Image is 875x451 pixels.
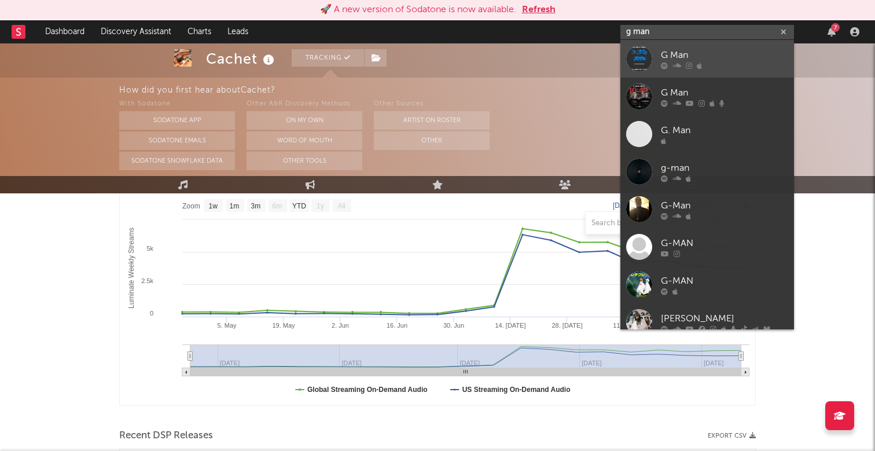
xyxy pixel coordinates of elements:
text: 2. Jun [332,322,349,329]
text: 28. [DATE] [552,322,583,329]
div: g-man [661,161,788,175]
text: 5k [146,245,153,252]
div: G-MAN [661,236,788,250]
text: 1y [317,202,324,210]
button: Sodatone App [119,111,235,130]
a: [PERSON_NAME] [620,303,794,341]
button: Sodatone Emails [119,131,235,150]
text: YTD [292,202,306,210]
span: Recent DSP Releases [119,429,213,443]
a: Charts [179,20,219,43]
a: Leads [219,20,256,43]
div: G Man [661,48,788,62]
div: G. Man [661,123,788,137]
text: All [337,202,345,210]
div: 7 [831,23,840,32]
div: With Sodatone [119,97,235,111]
text: 0 [150,310,153,317]
a: G-MAN [620,228,794,266]
text: 16. Jun [387,322,407,329]
text: 14. [DATE] [495,322,526,329]
div: How did you first hear about Cachet ? [119,83,875,97]
button: Other [374,131,490,150]
div: G-Man [661,199,788,212]
a: G. Man [620,115,794,153]
button: Other Tools [247,152,362,170]
div: Other Sources [374,97,490,111]
text: 3m [251,202,261,210]
div: G-MAN [661,274,788,288]
button: 7 [828,27,836,36]
text: 19. May [272,322,295,329]
text: 5. May [217,322,237,329]
input: Search for artists [620,25,794,39]
text: 1w [209,202,218,210]
div: G Man [661,86,788,100]
button: Word Of Mouth [247,131,362,150]
svg: Luminate Weekly Consumption [120,174,755,405]
button: Artist on Roster [374,111,490,130]
div: [PERSON_NAME] [661,311,788,325]
div: 🚀 A new version of Sodatone is now available. [320,3,516,17]
text: 30. Jun [443,322,464,329]
a: G-Man [620,190,794,228]
a: G Man [620,78,794,115]
a: g-man [620,153,794,190]
button: Refresh [522,3,556,17]
text: US Streaming On-Demand Audio [462,386,571,394]
text: 6m [273,202,282,210]
a: Dashboard [37,20,93,43]
div: Other A&R Discovery Methods [247,97,362,111]
button: Tracking [292,49,364,67]
text: 11. Aug [613,322,634,329]
text: [DATE] [613,201,635,210]
text: Luminate Weekly Streams [127,228,135,309]
text: 2.5k [141,277,153,284]
button: On My Own [247,111,362,130]
a: Discovery Assistant [93,20,179,43]
text: Zoom [182,202,200,210]
button: Export CSV [708,432,756,439]
text: 1m [230,202,240,210]
div: Cachet [206,49,277,68]
button: Sodatone Snowflake Data [119,152,235,170]
a: G Man [620,40,794,78]
a: G-MAN [620,266,794,303]
input: Search by song name or URL [586,219,708,228]
text: Global Streaming On-Demand Audio [307,386,428,394]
